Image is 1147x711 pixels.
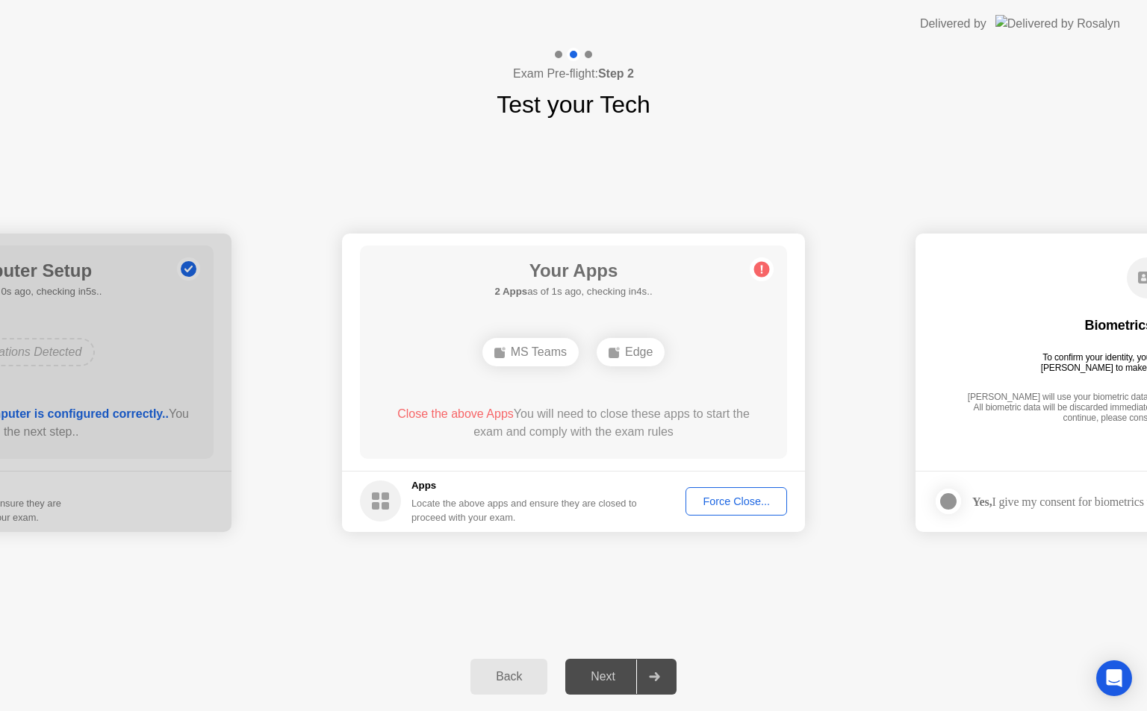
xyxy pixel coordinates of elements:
[597,338,665,366] div: Edge
[475,670,543,683] div: Back
[494,286,527,297] b: 2 Apps
[382,405,766,441] div: You will need to close these apps to start the exam and comply with the exam rules
[497,87,650,122] h1: Test your Tech
[972,495,992,508] strong: Yes,
[470,659,547,695] button: Back
[411,496,638,524] div: Locate the above apps and ensure they are closed to proceed with your exam.
[598,67,634,80] b: Step 2
[411,478,638,493] h5: Apps
[494,284,652,299] h5: as of 1s ago, checking in4s..
[1096,660,1132,696] div: Open Intercom Messenger
[995,15,1120,32] img: Delivered by Rosalyn
[513,65,634,83] h4: Exam Pre-flight:
[494,257,652,284] h1: Your Apps
[686,487,787,516] button: Force Close...
[691,495,782,507] div: Force Close...
[565,659,677,695] button: Next
[397,407,514,420] span: Close the above Apps
[482,338,579,366] div: MS Teams
[920,15,986,33] div: Delivered by
[570,670,636,683] div: Next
